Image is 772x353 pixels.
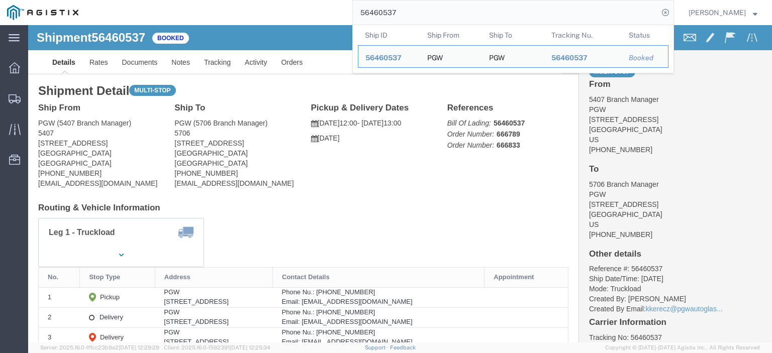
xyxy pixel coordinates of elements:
[365,54,402,62] span: 56460537
[40,344,159,350] span: Server: 2025.16.0-1ffcc23b9e2
[622,25,668,45] th: Status
[489,46,505,67] div: PGW
[365,344,390,350] a: Support
[358,25,420,45] th: Ship ID
[551,54,588,62] span: 56460537
[353,1,658,25] input: Search for shipment number, reference number
[390,344,416,350] a: Feedback
[482,25,544,45] th: Ship To
[230,344,270,350] span: [DATE] 12:25:34
[689,7,746,18] span: Jesse Jordan
[119,344,159,350] span: [DATE] 12:29:29
[28,25,772,342] iframe: FS Legacy Container
[544,25,622,45] th: Tracking Nu.
[688,7,758,19] button: [PERSON_NAME]
[358,25,673,73] table: Search Results
[420,25,482,45] th: Ship From
[7,5,78,20] img: logo
[427,46,443,67] div: PGW
[551,53,615,63] div: 56460537
[629,53,661,63] div: Booked
[605,343,760,352] span: Copyright © [DATE]-[DATE] Agistix Inc., All Rights Reserved
[164,344,270,350] span: Client: 2025.16.0-1592391
[365,53,413,63] div: 56460537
